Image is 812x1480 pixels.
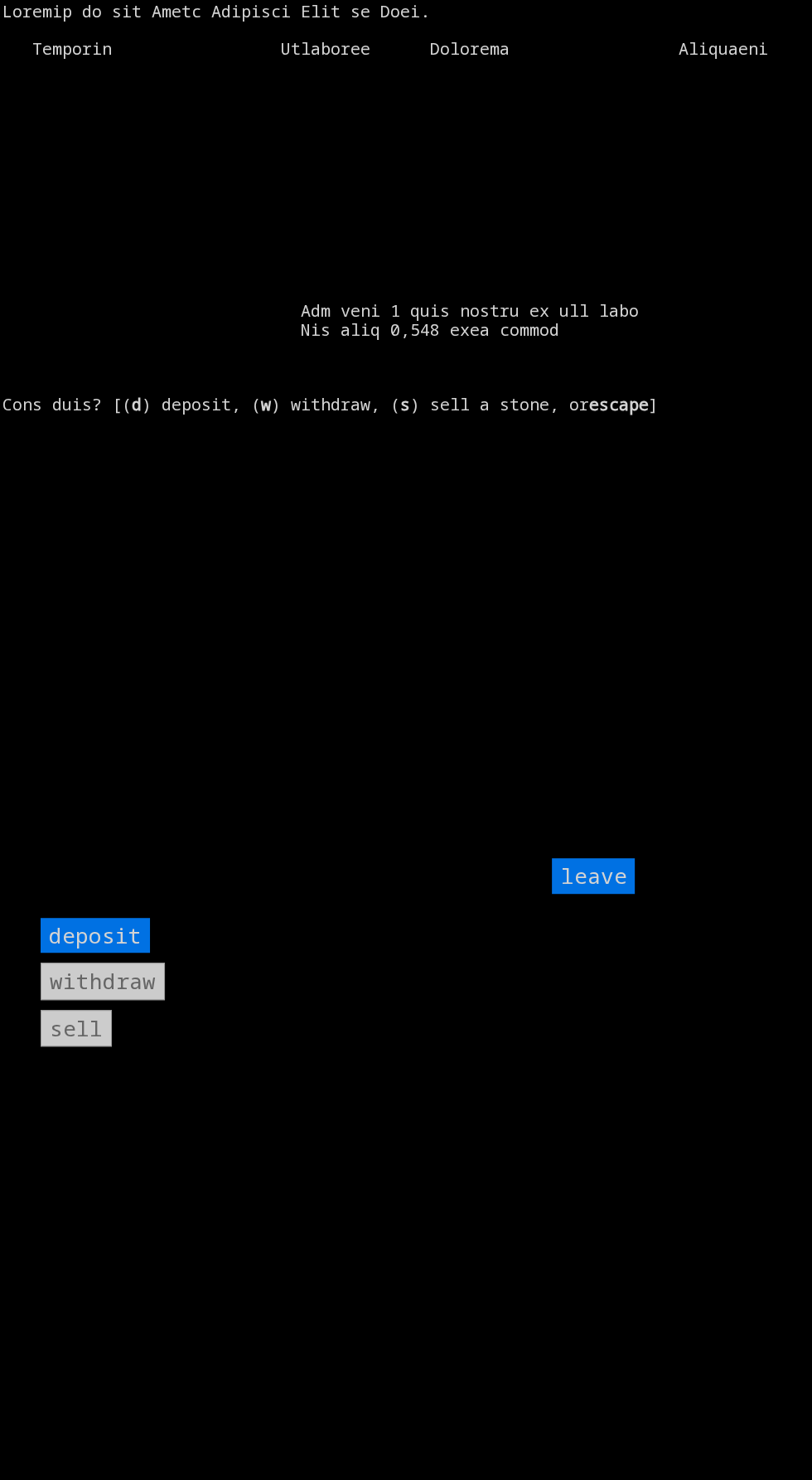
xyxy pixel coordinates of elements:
[41,918,150,954] input: deposit
[132,393,142,415] b: d
[2,2,798,447] larn: Loremip do sit Ametc Adipisci Elit se Doei. Temporin Utlaboree Dolorema Aliquaeni Adm veni 1 quis...
[261,393,271,415] b: w
[552,858,635,894] input: leave
[589,393,649,415] b: escape
[400,393,410,415] b: s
